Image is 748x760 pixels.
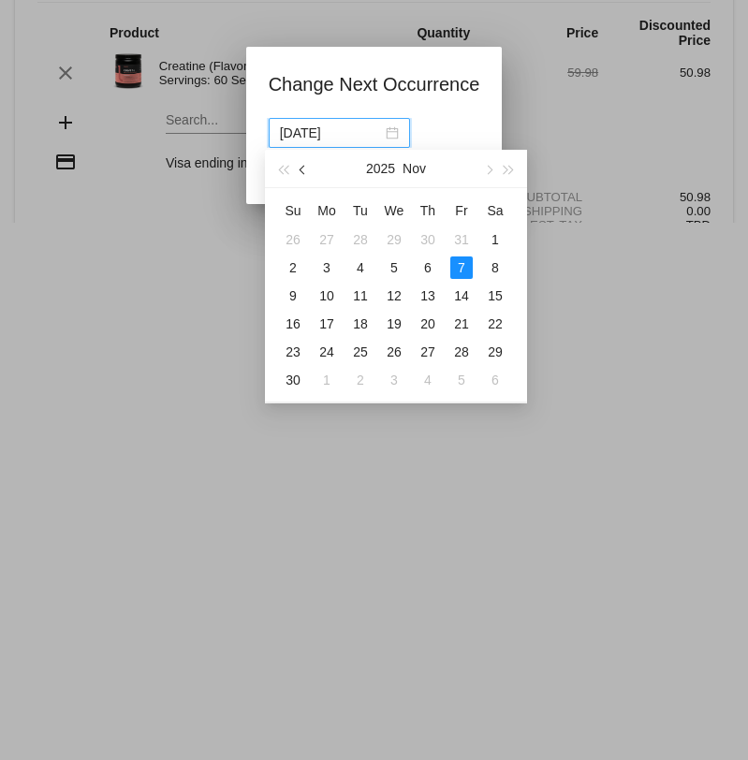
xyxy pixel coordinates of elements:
[484,285,506,307] div: 15
[349,256,372,279] div: 4
[450,228,473,251] div: 31
[310,282,344,310] td: 11/10/2025
[450,313,473,335] div: 21
[417,313,439,335] div: 20
[282,285,304,307] div: 9
[477,150,498,187] button: Next month (PageDown)
[344,282,377,310] td: 11/11/2025
[445,282,478,310] td: 11/14/2025
[484,256,506,279] div: 8
[377,338,411,366] td: 11/26/2025
[445,196,478,226] th: Fri
[478,254,512,282] td: 11/8/2025
[276,254,310,282] td: 11/2/2025
[377,310,411,338] td: 11/19/2025
[478,282,512,310] td: 11/15/2025
[478,310,512,338] td: 11/22/2025
[280,123,382,143] input: Select date
[276,226,310,254] td: 10/26/2025
[282,313,304,335] div: 16
[411,282,445,310] td: 11/13/2025
[310,196,344,226] th: Mon
[478,366,512,394] td: 12/6/2025
[450,369,473,391] div: 5
[349,341,372,363] div: 25
[383,228,405,251] div: 29
[315,256,338,279] div: 3
[377,226,411,254] td: 10/29/2025
[276,310,310,338] td: 11/16/2025
[344,338,377,366] td: 11/25/2025
[366,150,395,187] button: 2025
[377,282,411,310] td: 11/12/2025
[293,150,314,187] button: Previous month (PageUp)
[417,285,439,307] div: 13
[478,338,512,366] td: 11/29/2025
[315,228,338,251] div: 27
[310,254,344,282] td: 11/3/2025
[403,150,426,187] button: Nov
[383,341,405,363] div: 26
[445,366,478,394] td: 12/5/2025
[310,338,344,366] td: 11/24/2025
[276,366,310,394] td: 11/30/2025
[417,228,439,251] div: 30
[377,254,411,282] td: 11/5/2025
[484,228,506,251] div: 1
[478,226,512,254] td: 11/1/2025
[315,369,338,391] div: 1
[310,366,344,394] td: 12/1/2025
[450,341,473,363] div: 28
[450,256,473,279] div: 7
[310,310,344,338] td: 11/17/2025
[411,366,445,394] td: 12/4/2025
[411,310,445,338] td: 11/20/2025
[344,366,377,394] td: 12/2/2025
[417,341,439,363] div: 27
[276,282,310,310] td: 11/9/2025
[417,256,439,279] div: 6
[344,254,377,282] td: 11/4/2025
[272,150,293,187] button: Last year (Control + left)
[499,150,520,187] button: Next year (Control + right)
[450,285,473,307] div: 14
[282,228,304,251] div: 26
[315,285,338,307] div: 10
[383,369,405,391] div: 3
[282,256,304,279] div: 2
[349,313,372,335] div: 18
[383,285,405,307] div: 12
[377,196,411,226] th: Wed
[411,338,445,366] td: 11/27/2025
[349,285,372,307] div: 11
[276,196,310,226] th: Sun
[310,226,344,254] td: 10/27/2025
[276,338,310,366] td: 11/23/2025
[383,256,405,279] div: 5
[445,226,478,254] td: 10/31/2025
[411,226,445,254] td: 10/30/2025
[349,369,372,391] div: 2
[411,254,445,282] td: 11/6/2025
[349,228,372,251] div: 28
[445,254,478,282] td: 11/7/2025
[484,369,506,391] div: 6
[315,341,338,363] div: 24
[478,196,512,226] th: Sat
[269,69,480,99] h1: Change Next Occurrence
[377,366,411,394] td: 12/3/2025
[484,313,506,335] div: 22
[445,310,478,338] td: 11/21/2025
[445,338,478,366] td: 11/28/2025
[383,313,405,335] div: 19
[282,369,304,391] div: 30
[484,341,506,363] div: 29
[344,310,377,338] td: 11/18/2025
[411,196,445,226] th: Thu
[315,313,338,335] div: 17
[417,369,439,391] div: 4
[344,196,377,226] th: Tue
[282,341,304,363] div: 23
[344,226,377,254] td: 10/28/2025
